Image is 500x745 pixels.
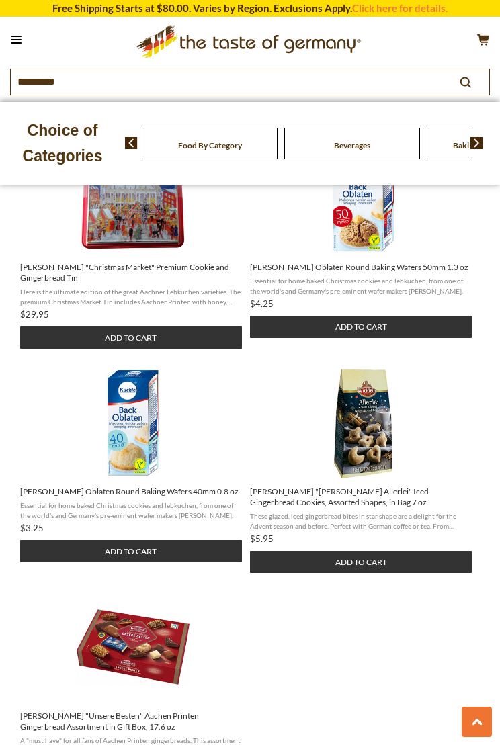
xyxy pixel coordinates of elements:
a: Wicklein [250,365,476,573]
span: [PERSON_NAME] Oblaten Round Baking Wafers 40mm 0.8 oz [20,486,243,497]
button: Add to cart [250,551,472,573]
span: $29.95 [20,309,49,320]
a: Kuechle Oblaten Round Baking Wafers 50mm 1.3 oz [250,141,476,338]
img: previous arrow [125,137,138,149]
a: Food By Category [178,140,242,150]
span: Here is the ultimate edition of the great Aachner Lebkuchen varieties. The premium Christmas Mark... [20,287,243,306]
button: Add to cart [20,326,242,349]
span: $5.95 [250,533,274,544]
img: Kuechle Oblaten Round Baking Wafers 50mm 1.3 oz [306,141,421,255]
span: [PERSON_NAME] "Christmas Market" Premium Cookie and Gingerbread Tin [20,262,243,283]
a: Lambertz [20,141,247,349]
img: Lambertz "Unsere Besten" Aachen Printen Gingerbread Assortment in Gift Box, 17.6 oz [76,590,190,704]
span: [PERSON_NAME] "Unsere Besten" Aachen Printen Gingerbread Assortment in Gift Box, 17.6 oz [20,711,243,732]
img: Kuechle Oblaten Round Baking Wafers 40mm 0.8 oz [76,365,190,480]
span: These glazed, iced gingerbread bites in star shape are a delight for the Advent season and before... [250,511,473,530]
span: [PERSON_NAME] "[PERSON_NAME] Allerlei" Iced Gingerbread Cookies, Assorted Shapes, in Bag 7 oz. [250,486,473,508]
a: Click here for details. [352,2,448,14]
img: next arrow [470,137,483,149]
button: Add to cart [250,316,472,338]
a: Kuechle Oblaten Round Baking Wafers 40mm 0.8 oz [20,365,247,562]
span: [PERSON_NAME] Oblaten Round Baking Wafers 50mm 1.3 oz [250,262,473,273]
span: Essential for home baked Christmas cookies and lebkuchen, from one of the world's and Germany's p... [250,276,473,295]
span: Essential for home baked Christmas cookies and lebkuchen, from one of the world's and Germany's p... [20,500,243,519]
span: $3.25 [20,523,44,533]
button: Add to cart [20,540,242,562]
a: Beverages [334,140,370,150]
span: $4.25 [250,298,274,309]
